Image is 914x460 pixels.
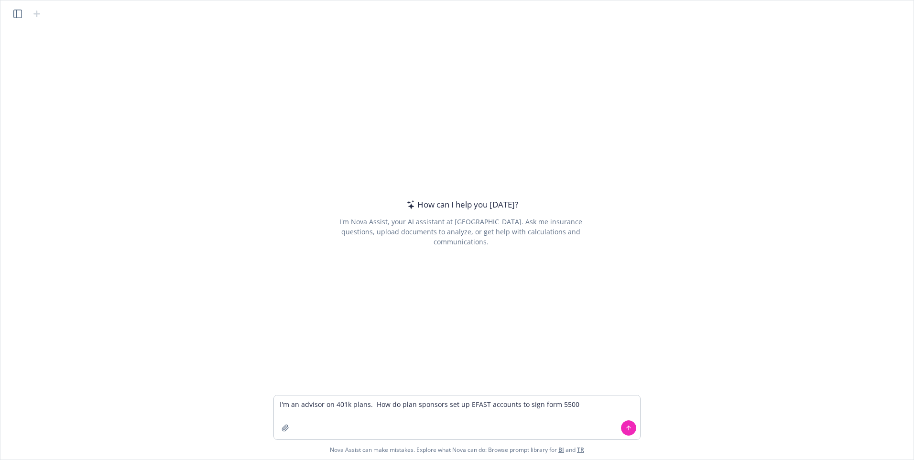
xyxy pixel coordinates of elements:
textarea: I'm an advisor on 401k plans. How do plan sponsors set up EFAST accounts to sign form 5500 [274,395,640,439]
a: BI [558,446,564,454]
span: Nova Assist can make mistakes. Explore what Nova can do: Browse prompt library for and [330,440,584,460]
div: How can I help you [DATE]? [404,198,518,211]
a: TR [577,446,584,454]
div: I'm Nova Assist, your AI assistant at [GEOGRAPHIC_DATA]. Ask me insurance questions, upload docum... [326,217,595,247]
